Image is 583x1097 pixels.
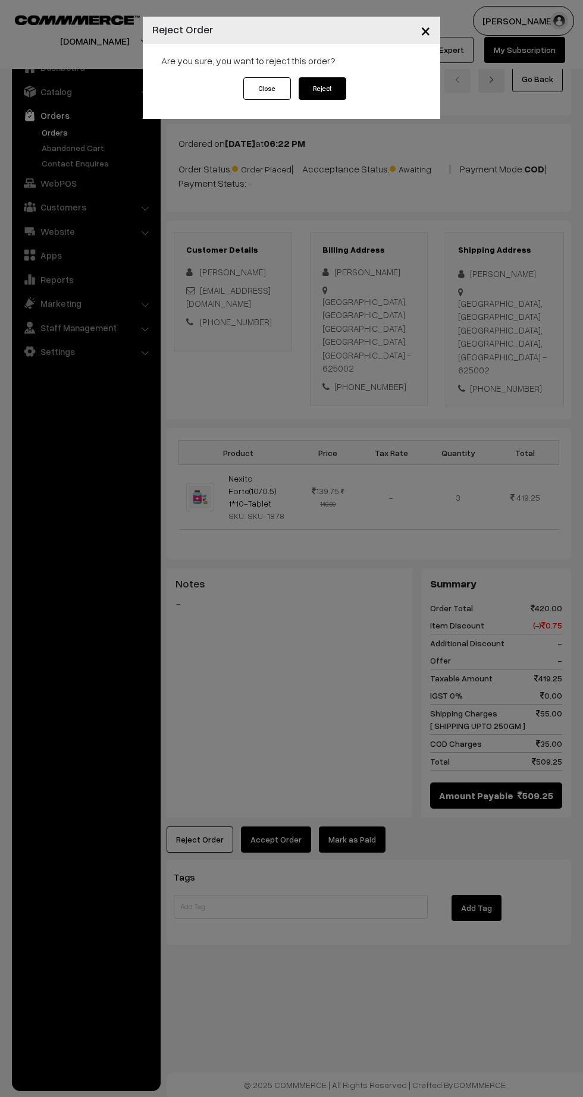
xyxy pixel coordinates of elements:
[152,21,213,37] h4: Reject Order
[421,19,431,41] span: ×
[243,77,291,100] button: Close
[152,54,431,68] div: Are you sure, you want to reject this order?
[411,12,440,49] button: Close
[299,77,346,100] button: Reject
